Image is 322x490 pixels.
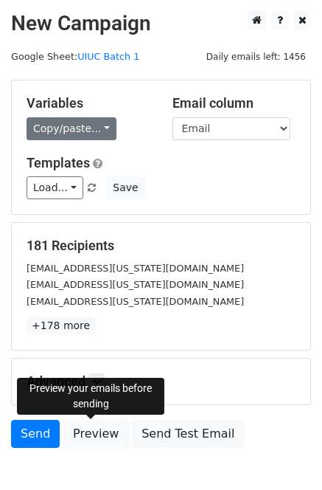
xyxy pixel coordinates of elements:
a: Load... [27,176,83,199]
a: Copy/paste... [27,117,116,140]
h5: Email column [172,95,296,111]
h5: Variables [27,95,150,111]
small: Google Sheet: [11,51,139,62]
a: Daily emails left: 1456 [201,51,311,62]
h2: New Campaign [11,11,311,36]
small: [EMAIL_ADDRESS][US_STATE][DOMAIN_NAME] [27,279,244,290]
a: Send [11,420,60,448]
span: Daily emails left: 1456 [201,49,311,65]
h5: 181 Recipients [27,238,295,254]
a: Templates [27,155,90,170]
a: +178 more [27,317,95,335]
a: Send Test Email [132,420,244,448]
button: Save [106,176,144,199]
div: Preview your emails before sending [17,378,164,415]
a: UIUC Batch 1 [77,51,139,62]
iframe: Chat Widget [248,419,322,490]
small: [EMAIL_ADDRESS][US_STATE][DOMAIN_NAME] [27,296,244,307]
a: Preview [63,420,128,448]
small: [EMAIL_ADDRESS][US_STATE][DOMAIN_NAME] [27,263,244,274]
